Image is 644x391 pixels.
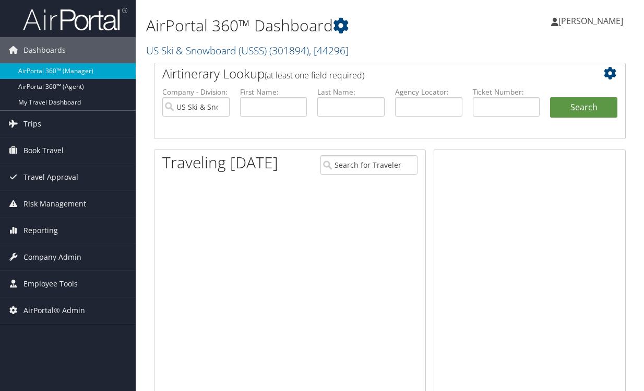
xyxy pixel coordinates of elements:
span: Travel Approval [23,164,78,190]
span: Reporting [23,217,58,244]
input: Search for Traveler [320,155,418,175]
label: Company - Division: [162,87,230,97]
span: , [ 44296 ] [309,43,349,57]
span: (at least one field required) [265,70,364,81]
span: ( 301894 ) [269,43,309,57]
label: Last Name: [317,87,385,97]
span: Employee Tools [23,271,78,297]
span: Company Admin [23,244,81,270]
span: Book Travel [23,137,64,164]
span: [PERSON_NAME] [558,15,623,27]
button: Search [550,97,617,118]
h1: Traveling [DATE] [162,152,278,174]
span: Risk Management [23,191,86,217]
label: Ticket Number: [473,87,540,97]
a: [PERSON_NAME] [551,5,634,37]
label: First Name: [240,87,307,97]
h2: Airtinerary Lookup [162,65,578,83]
span: Dashboards [23,37,66,63]
img: airportal-logo.png [23,7,127,31]
span: Trips [23,111,41,137]
h1: AirPortal 360™ Dashboard [146,15,471,37]
a: US Ski & Snowboard (USSS) [146,43,349,57]
span: AirPortal® Admin [23,297,85,324]
label: Agency Locator: [395,87,462,97]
